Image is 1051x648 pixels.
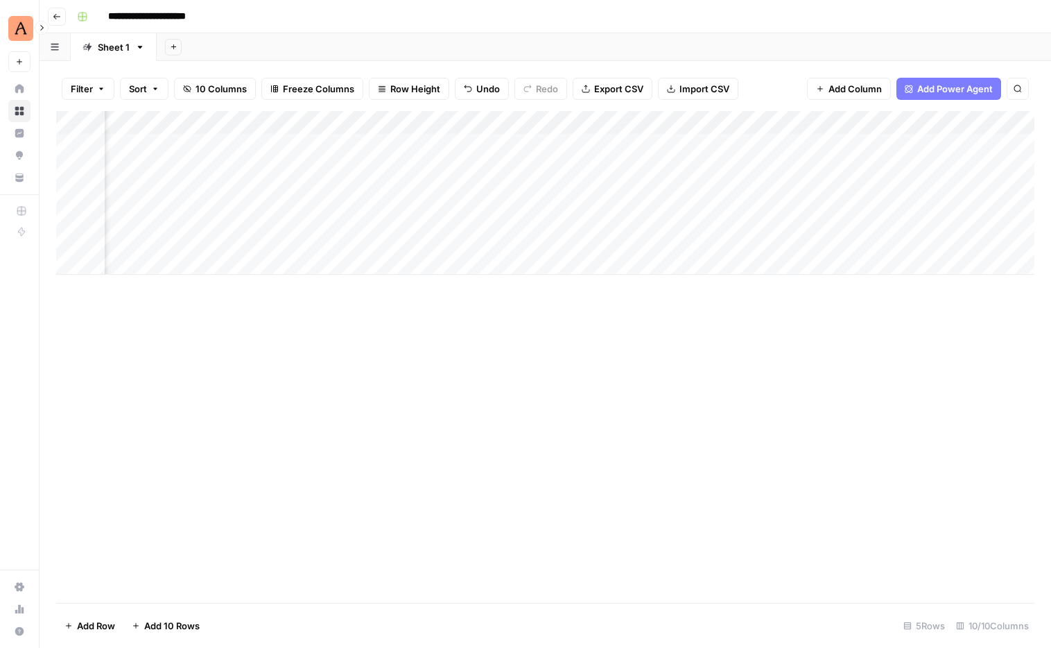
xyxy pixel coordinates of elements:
[8,620,31,642] button: Help + Support
[71,33,157,61] a: Sheet 1
[120,78,168,100] button: Sort
[283,82,354,96] span: Freeze Columns
[898,615,950,637] div: 5 Rows
[8,100,31,122] a: Browse
[658,78,738,100] button: Import CSV
[8,122,31,144] a: Insights
[476,82,500,96] span: Undo
[62,78,114,100] button: Filter
[174,78,256,100] button: 10 Columns
[536,82,558,96] span: Redo
[261,78,363,100] button: Freeze Columns
[950,615,1034,637] div: 10/10 Columns
[144,619,200,633] span: Add 10 Rows
[369,78,449,100] button: Row Height
[77,619,115,633] span: Add Row
[807,78,891,100] button: Add Column
[514,78,567,100] button: Redo
[896,78,1001,100] button: Add Power Agent
[8,576,31,598] a: Settings
[679,82,729,96] span: Import CSV
[71,82,93,96] span: Filter
[98,40,130,54] div: Sheet 1
[123,615,208,637] button: Add 10 Rows
[573,78,652,100] button: Export CSV
[8,598,31,620] a: Usage
[8,144,31,167] a: Opportunities
[196,82,247,96] span: 10 Columns
[8,78,31,100] a: Home
[828,82,882,96] span: Add Column
[917,82,993,96] span: Add Power Agent
[594,82,643,96] span: Export CSV
[8,167,31,189] a: Your Data
[390,82,440,96] span: Row Height
[56,615,123,637] button: Add Row
[129,82,147,96] span: Sort
[8,16,33,41] img: Animalz Logo
[8,11,31,46] button: Workspace: Animalz
[455,78,509,100] button: Undo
